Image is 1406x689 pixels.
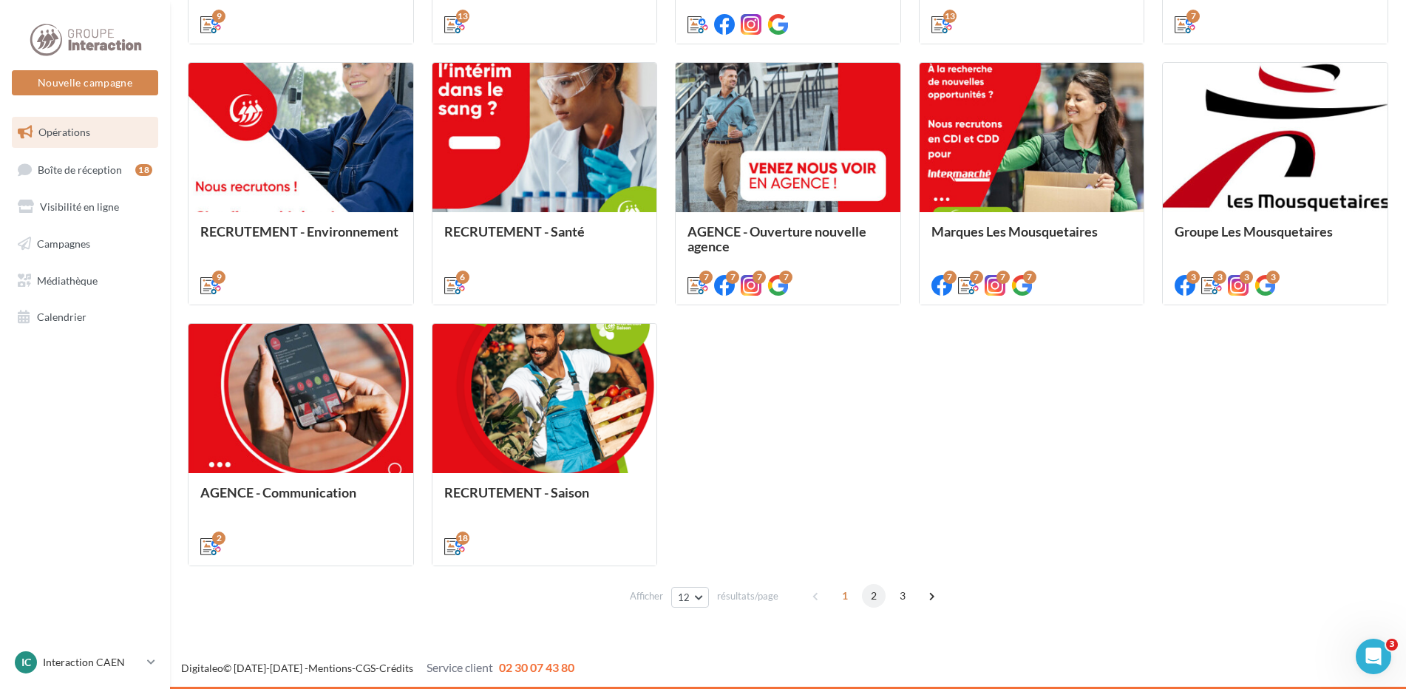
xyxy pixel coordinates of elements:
a: Digitaleo [181,662,223,674]
span: © [DATE]-[DATE] - - - [181,662,574,674]
span: Calendrier [37,310,86,323]
div: 13 [943,10,957,23]
div: 13 [456,10,469,23]
div: 9 [212,10,225,23]
a: IC Interaction CAEN [12,648,158,676]
a: Campagnes [9,228,161,259]
span: 2 [862,584,886,608]
a: Mentions [308,662,352,674]
div: 7 [996,271,1010,284]
a: Visibilité en ligne [9,191,161,223]
div: 18 [456,532,469,545]
a: Opérations [9,117,161,148]
span: AGENCE - Communication [200,484,356,500]
a: Médiathèque [9,265,161,296]
button: Nouvelle campagne [12,70,158,95]
a: CGS [356,662,376,674]
span: Service client [427,660,493,674]
div: 3 [1266,271,1280,284]
div: 7 [753,271,766,284]
span: 12 [678,591,690,603]
span: RECRUTEMENT - Environnement [200,223,398,240]
span: 02 30 07 43 80 [499,660,574,674]
div: 7 [1186,10,1200,23]
div: 7 [1023,271,1036,284]
div: 7 [699,271,713,284]
span: IC [21,655,31,670]
span: 3 [1386,639,1398,651]
span: AGENCE - Ouverture nouvelle agence [687,223,866,254]
div: 3 [1186,271,1200,284]
div: 9 [212,271,225,284]
div: 7 [726,271,739,284]
span: Visibilité en ligne [40,200,119,213]
span: Groupe Les Mousquetaires [1175,223,1333,240]
span: Campagnes [37,237,90,250]
a: Boîte de réception18 [9,154,161,186]
span: Médiathèque [37,274,98,286]
div: 3 [1240,271,1253,284]
span: Opérations [38,126,90,138]
div: 2 [212,532,225,545]
span: Marques Les Mousquetaires [931,223,1098,240]
span: résultats/page [717,589,778,603]
iframe: Intercom live chat [1356,639,1391,674]
button: 12 [671,587,709,608]
div: 7 [943,271,957,284]
a: Calendrier [9,302,161,333]
span: Afficher [630,589,663,603]
a: Crédits [379,662,413,674]
p: Interaction CAEN [43,655,141,670]
div: 18 [135,164,152,176]
span: 1 [833,584,857,608]
span: RECRUTEMENT - Saison [444,484,589,500]
div: 6 [456,271,469,284]
div: 7 [970,271,983,284]
span: Boîte de réception [38,163,122,175]
div: 7 [779,271,792,284]
span: 3 [891,584,914,608]
span: RECRUTEMENT - Santé [444,223,585,240]
div: 3 [1213,271,1226,284]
